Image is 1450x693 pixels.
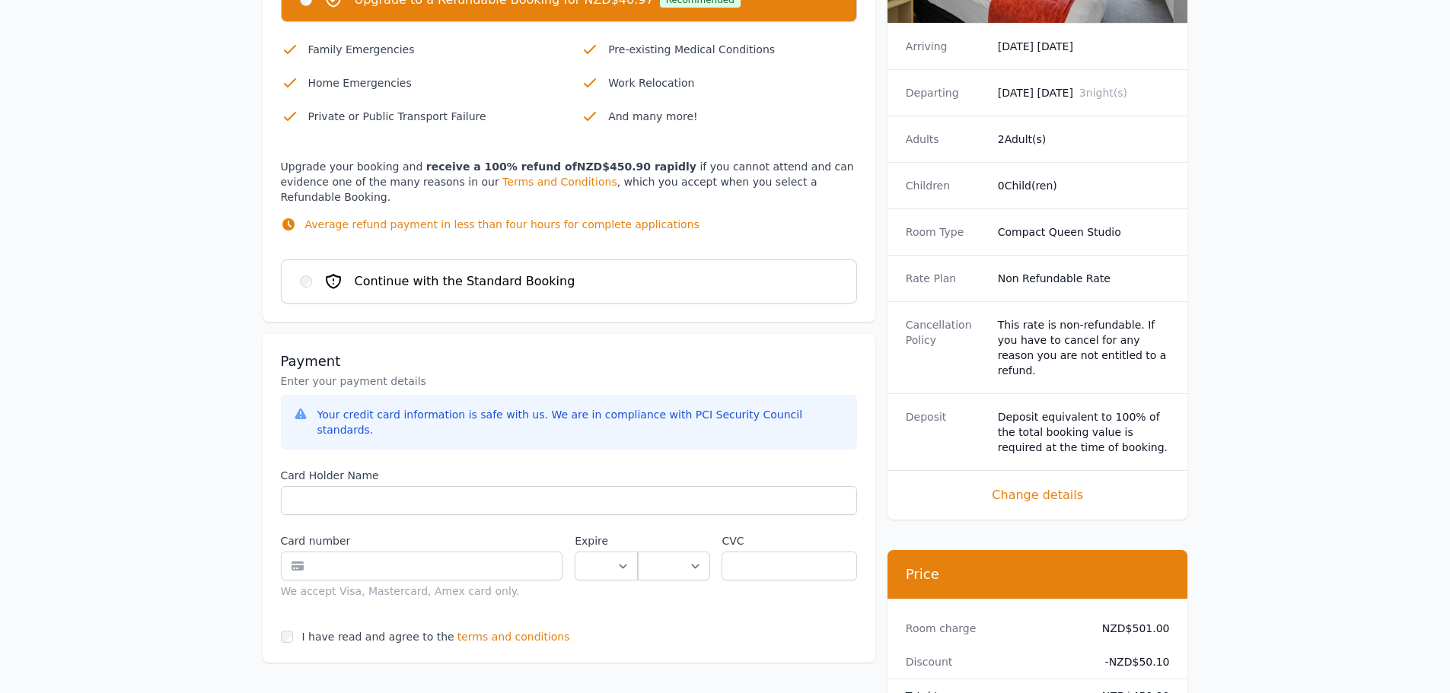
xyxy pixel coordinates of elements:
dd: 2 Adult(s) [998,132,1170,147]
dt: Children [906,178,986,193]
dd: Compact Queen Studio [998,224,1170,240]
p: Family Emergencies [308,40,557,59]
dt: Deposit [906,409,986,455]
dd: [DATE] [DATE] [998,39,1170,54]
dd: Deposit equivalent to 100% of the total booking value is required at the time of booking. [998,409,1170,455]
p: Private or Public Transport Failure [308,107,557,126]
dt: Discount [906,654,1078,669]
dt: Adults [906,132,986,147]
label: I have read and agree to the [302,631,454,643]
dt: Cancellation Policy [906,317,986,378]
dt: Arriving [906,39,986,54]
p: Work Relocation [608,74,857,92]
p: Average refund payment in less than four hours for complete applications [305,217,700,232]
span: terms and conditions [457,629,570,644]
dd: Non Refundable Rate [998,271,1170,286]
div: We accept Visa, Mastercard, Amex card only. [281,583,563,599]
dd: NZD$501.00 [1090,621,1170,636]
div: Your credit card information is safe with us. We are in compliance with PCI Security Council stan... [317,407,845,437]
p: Upgrade your booking and if you cannot attend and can evidence one of the many reasons in our , w... [281,159,857,247]
p: And many more! [608,107,857,126]
label: CVC [722,533,856,548]
dt: Rate Plan [906,271,986,286]
strong: receive a 100% refund of NZD$450.90 rapidly [426,161,696,173]
p: Pre-existing Medical Conditions [608,40,857,59]
a: Terms and Conditions [502,176,617,188]
div: This rate is non-refundable. If you have to cancel for any reason you are not entitled to a refund. [998,317,1170,378]
dt: Room Type [906,224,986,240]
label: Expire [575,533,638,548]
span: Change details [906,486,1170,504]
dd: - NZD$50.10 [1090,654,1170,669]
p: Enter your payment details [281,374,857,389]
label: Card Holder Name [281,468,857,483]
span: Continue with the Standard Booking [355,272,575,291]
dd: [DATE] [DATE] [998,85,1170,100]
h3: Price [906,565,1170,583]
label: Card number [281,533,563,548]
label: . [638,533,709,548]
p: Home Emergencies [308,74,557,92]
dd: 0 Child(ren) [998,178,1170,193]
dt: Room charge [906,621,1078,636]
dt: Departing [906,85,986,100]
span: 3 night(s) [1079,87,1127,99]
h3: Payment [281,352,857,370]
